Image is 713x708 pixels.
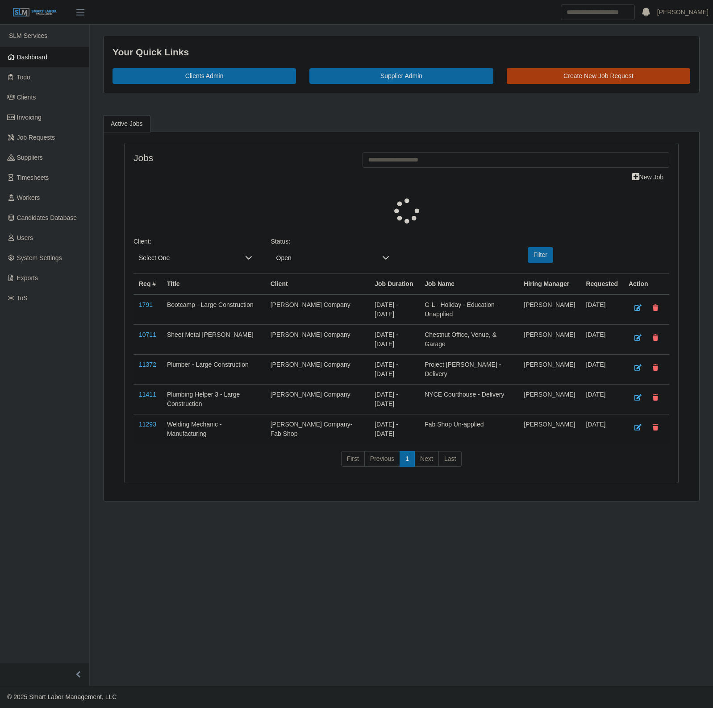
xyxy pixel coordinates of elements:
a: 1791 [139,301,153,308]
img: SLM Logo [13,8,57,17]
td: [DATE] - [DATE] [369,414,419,444]
td: [DATE] - [DATE] [369,354,419,384]
a: Clients Admin [113,68,296,84]
td: [PERSON_NAME] Company- Fab Shop [265,414,369,444]
span: Clients [17,94,36,101]
td: NYCE Courthouse - Delivery [419,384,518,414]
td: Project [PERSON_NAME] - Delivery [419,354,518,384]
td: [PERSON_NAME] Company [265,294,369,325]
span: © 2025 Smart Labor Management, LLC [7,693,117,700]
td: [PERSON_NAME] Company [265,354,369,384]
a: Active Jobs [103,115,150,132]
span: Workers [17,194,40,201]
h4: Jobs [133,152,349,163]
td: [PERSON_NAME] [518,324,580,354]
td: [DATE] - [DATE] [369,294,419,325]
th: Title [162,273,265,294]
td: [DATE] [580,384,623,414]
th: Requested [580,273,623,294]
td: [PERSON_NAME] [518,414,580,444]
td: Plumbing Helper 3 - Large Construction [162,384,265,414]
label: Status: [271,237,291,246]
a: 1 [400,451,415,467]
label: Client: [133,237,151,246]
a: New Job [626,170,669,185]
span: Timesheets [17,174,49,181]
span: Open [271,250,377,266]
span: ToS [17,294,28,302]
span: Candidates Database [17,214,77,221]
button: Filter [528,247,553,263]
a: Create New Job Request [507,68,690,84]
th: Job Duration [369,273,419,294]
nav: pagination [133,451,669,474]
span: Exports [17,274,38,282]
th: Hiring Manager [518,273,580,294]
a: Supplier Admin [309,68,493,84]
td: Bootcamp - Large Construction [162,294,265,325]
td: [PERSON_NAME] [518,354,580,384]
span: SLM Services [9,32,47,39]
a: [PERSON_NAME] [657,8,709,17]
span: Job Requests [17,134,55,141]
td: Fab Shop Un-applied [419,414,518,444]
a: 11372 [139,361,156,368]
td: [DATE] [580,324,623,354]
th: Action [623,273,669,294]
td: [PERSON_NAME] [518,294,580,325]
span: Select One [133,250,240,266]
span: Dashboard [17,54,48,61]
span: Invoicing [17,114,42,121]
th: Job Name [419,273,518,294]
td: Sheet Metal [PERSON_NAME] [162,324,265,354]
a: 10711 [139,331,156,338]
td: Welding Mechanic - Manufacturing [162,414,265,444]
span: System Settings [17,254,62,261]
td: Chestnut Office, Venue, & Garage [419,324,518,354]
td: [PERSON_NAME] Company [265,384,369,414]
td: G-L - Holiday - Education - Unapplied [419,294,518,325]
td: [DATE] [580,294,623,325]
span: Users [17,234,33,241]
a: 11411 [139,391,156,398]
td: [DATE] [580,414,623,444]
td: [DATE] [580,354,623,384]
td: [PERSON_NAME] Company [265,324,369,354]
span: Suppliers [17,154,43,161]
td: [DATE] - [DATE] [369,324,419,354]
td: Plumber - Large Construction [162,354,265,384]
td: [DATE] - [DATE] [369,384,419,414]
input: Search [561,4,635,20]
a: 11293 [139,421,156,428]
th: Req # [133,273,162,294]
td: [PERSON_NAME] [518,384,580,414]
th: Client [265,273,369,294]
div: Your Quick Links [113,45,690,59]
span: Todo [17,74,30,81]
